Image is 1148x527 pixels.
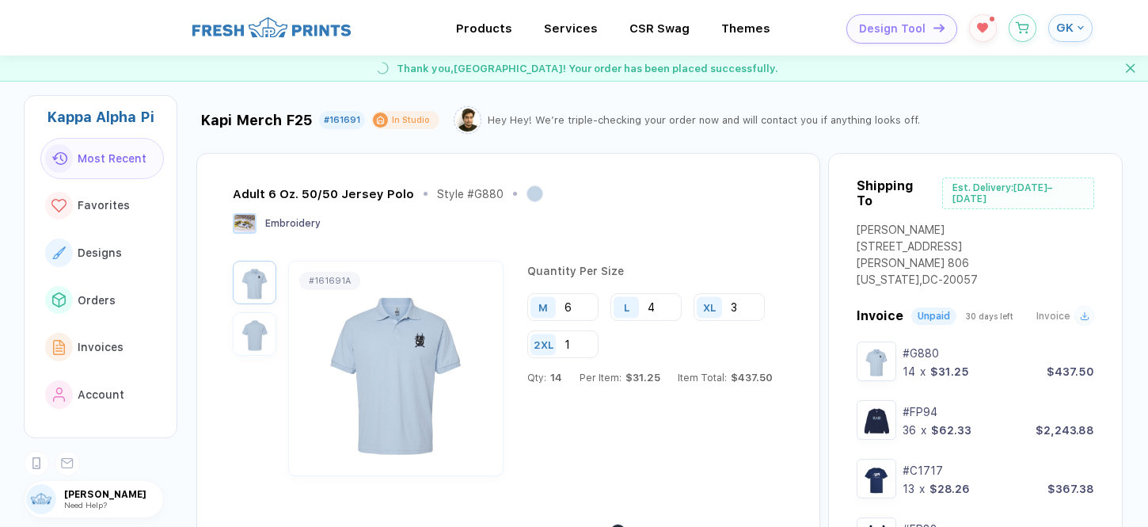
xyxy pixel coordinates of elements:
[392,114,430,126] div: In Studio
[622,372,660,384] span: $31.25
[1056,21,1074,35] span: GK
[40,374,164,415] button: link to iconAccount
[918,365,927,378] div: x
[859,22,926,36] span: Design Tool
[78,152,146,165] span: Most Recent
[857,240,978,257] div: [STREET_ADDRESS]
[580,372,660,384] div: Per Item:
[1036,424,1094,437] div: $2,243.88
[1036,311,1070,322] span: Invoice
[861,463,892,495] img: 1970f636-8957-4d19-973a-60e73175b8f6_nt_front_1758474763092.jpg
[64,489,163,500] span: [PERSON_NAME]
[624,301,629,313] div: L
[40,185,164,227] button: link to iconFavorites
[265,218,321,229] span: Embroidery
[52,292,66,307] img: link to icon
[456,109,479,132] img: Tariq.png
[990,17,994,21] sup: 1
[200,112,313,128] div: Kapi Merch F25
[727,372,773,384] span: $437.50
[40,327,164,368] button: link to iconInvoices
[237,316,272,352] img: 80146b3c-756e-48ce-829b-17385e837428_nt_back_1758473986366.jpg
[26,484,56,514] img: user profile
[857,178,930,208] div: Shipping To
[1048,14,1093,42] button: GK
[78,341,124,353] span: Invoices
[903,365,915,378] div: 14
[527,372,562,384] div: Qty:
[53,388,66,402] img: link to icon
[527,265,780,293] div: Quantity Per Size
[40,138,164,179] button: link to iconMost Recent
[397,63,778,74] span: Thank you, [GEOGRAPHIC_DATA] ! Your order has been placed successfully.
[370,55,395,81] img: success gif
[78,246,122,259] span: Designs
[857,257,978,273] div: [PERSON_NAME] 806
[1047,483,1094,495] div: $367.38
[192,15,351,40] img: logo
[903,406,1094,418] div: #FP94
[721,21,770,36] div: ThemesToggle dropdown menu
[293,276,499,461] img: 80146b3c-756e-48ce-829b-17385e837428_nt_front_1758473986363.jpg
[544,21,598,36] div: ServicesToggle dropdown menu
[857,273,978,290] div: [US_STATE] , DC - 20057
[237,265,272,300] img: 80146b3c-756e-48ce-829b-17385e837428_nt_front_1758473986363.jpg
[931,424,971,437] div: $62.33
[857,308,903,323] span: Invoice
[78,199,130,212] span: Favorites
[47,109,164,125] div: Kappa Alpha Pi
[857,223,978,240] div: [PERSON_NAME]
[846,14,957,44] button: Design Toolicon
[40,280,164,321] button: link to iconOrders
[703,301,716,313] div: XL
[918,311,950,322] div: Unpaid
[903,424,916,437] div: 36
[903,483,914,495] div: 13
[678,372,773,384] div: Item Total:
[538,301,548,313] div: M
[488,114,920,126] div: Hey Hey! We’re triple-checking your order now and will contact you if anything looks off.
[861,346,892,377] img: 80146b3c-756e-48ce-829b-17385e837428_nt_front_1758473986363.jpg
[919,424,928,437] div: x
[233,187,414,201] div: Adult 6 Oz. 50/50 Jersey Polo
[52,246,66,258] img: link to icon
[51,152,67,166] img: link to icon
[51,199,67,212] img: link to icon
[78,388,124,401] span: Account
[1047,365,1094,378] div: $437.50
[546,372,562,384] span: 14
[456,21,512,36] div: ProductsToggle dropdown menu chapters
[629,21,690,36] div: CSR SwagToggle dropdown menu
[861,404,892,436] img: 4bf6f9c3-e1d4-438f-9bbd-c73723a4df9a_nt_front_1758474625961.jpg
[918,483,926,495] div: x
[929,483,970,495] div: $28.26
[437,188,504,200] div: Style # G880
[903,347,1094,360] div: #G880
[233,213,257,234] img: Embroidery
[53,340,66,355] img: link to icon
[40,232,164,273] button: link to iconDesigns
[903,464,1094,477] div: #C1717
[78,294,116,307] span: Orders
[309,276,351,286] div: # 161691A
[966,311,1013,321] span: 30 days left
[933,24,945,32] img: icon
[534,338,553,350] div: 2XL
[64,500,107,510] span: Need Help?
[324,115,360,125] div: #161691
[930,365,969,378] div: $31.25
[942,178,1094,209] div: Est. Delivery: [DATE]–[DATE]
